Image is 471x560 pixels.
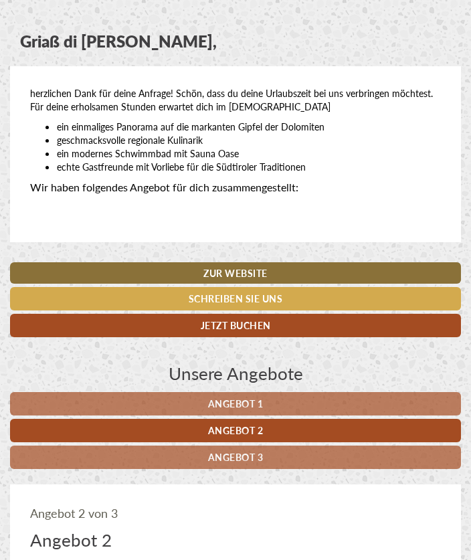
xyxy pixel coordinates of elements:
[57,160,441,173] li: echte Gastfreunde mit Vorliebe für die Südtiroler Traditionen
[30,86,441,113] p: herzlichen Dank für deine Anfrage! Schön, dass du deine Urlaubszeit bei uns verbringen möchtest. ...
[10,36,217,77] div: Guten Tag, wie können wir Ihnen helfen?
[181,10,230,33] div: [DATE]
[208,397,264,410] span: Angebot 1
[20,39,211,50] div: Hotel Kirchenwirt
[20,65,211,74] small: 10:38
[57,133,441,147] li: geschmacksvolle regionale Kulinarik
[10,314,461,337] a: Jetzt buchen
[329,353,411,376] button: Senden
[57,120,441,133] li: ein einmaliges Panorama auf die markanten Gipfel der Dolomiten
[57,147,441,160] li: ein modernes Schwimmbad mit Sauna Oase
[20,32,217,50] h1: Griaß di [PERSON_NAME],
[208,424,264,437] span: Angebot 2
[10,361,461,385] div: Unsere Angebote
[10,287,461,310] a: Schreiben Sie uns
[208,450,264,464] span: Angebot 3
[30,179,298,195] span: Wir haben folgendes Angebot für dich zusammengestellt:
[30,504,118,521] span: Angebot 2 von 3
[10,262,461,284] a: Zur Website
[30,527,112,552] div: Angebot 2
